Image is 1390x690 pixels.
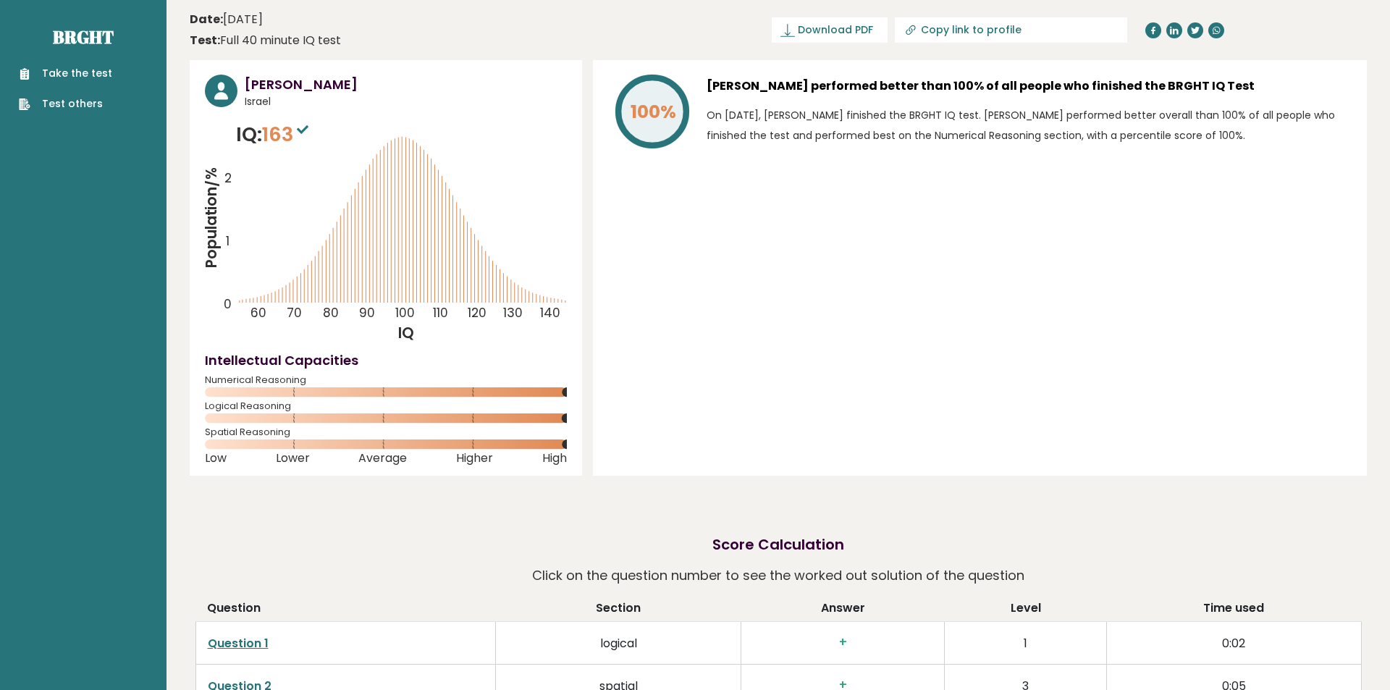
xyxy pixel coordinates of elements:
[496,599,741,622] th: Section
[190,11,223,28] b: Date:
[945,622,1107,665] td: 1
[456,455,493,461] span: Higher
[226,232,229,250] tspan: 1
[1107,599,1361,622] th: Time used
[236,120,312,149] p: IQ:
[53,25,114,49] a: Brght
[712,534,844,555] h2: Score Calculation
[245,94,567,109] span: Israel
[395,305,415,322] tspan: 100
[195,599,496,622] th: Question
[496,622,741,665] td: logical
[250,305,266,322] tspan: 60
[205,403,567,409] span: Logical Reasoning
[772,17,888,43] a: Download PDF
[359,305,375,322] tspan: 90
[205,455,227,461] span: Low
[504,305,523,322] tspan: 130
[1107,622,1361,665] td: 0:02
[532,563,1024,589] p: Click on the question number to see the worked out solution of the question
[276,455,310,461] span: Lower
[208,635,269,652] a: Question 1
[205,429,567,435] span: Spatial Reasoning
[753,635,932,650] h3: +
[631,99,676,125] tspan: 100%
[19,66,112,81] a: Take the test
[741,599,945,622] th: Answer
[190,32,341,49] div: Full 40 minute IQ test
[707,75,1352,98] h3: [PERSON_NAME] performed better than 100% of all people who finished the BRGHT IQ Test
[541,305,561,322] tspan: 140
[224,296,232,314] tspan: 0
[245,75,567,94] h3: [PERSON_NAME]
[262,121,312,148] span: 163
[201,167,222,269] tspan: Population/%
[358,455,407,461] span: Average
[205,377,567,383] span: Numerical Reasoning
[19,96,112,112] a: Test others
[287,305,303,322] tspan: 70
[433,305,448,322] tspan: 110
[945,599,1107,622] th: Level
[468,305,487,322] tspan: 120
[205,350,567,370] h4: Intellectual Capacities
[798,22,873,38] span: Download PDF
[542,455,567,461] span: High
[707,105,1352,146] p: On [DATE], [PERSON_NAME] finished the BRGHT IQ test. [PERSON_NAME] performed better overall than ...
[224,169,232,187] tspan: 2
[398,322,414,343] tspan: IQ
[324,305,340,322] tspan: 80
[190,11,263,28] time: [DATE]
[190,32,220,49] b: Test:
